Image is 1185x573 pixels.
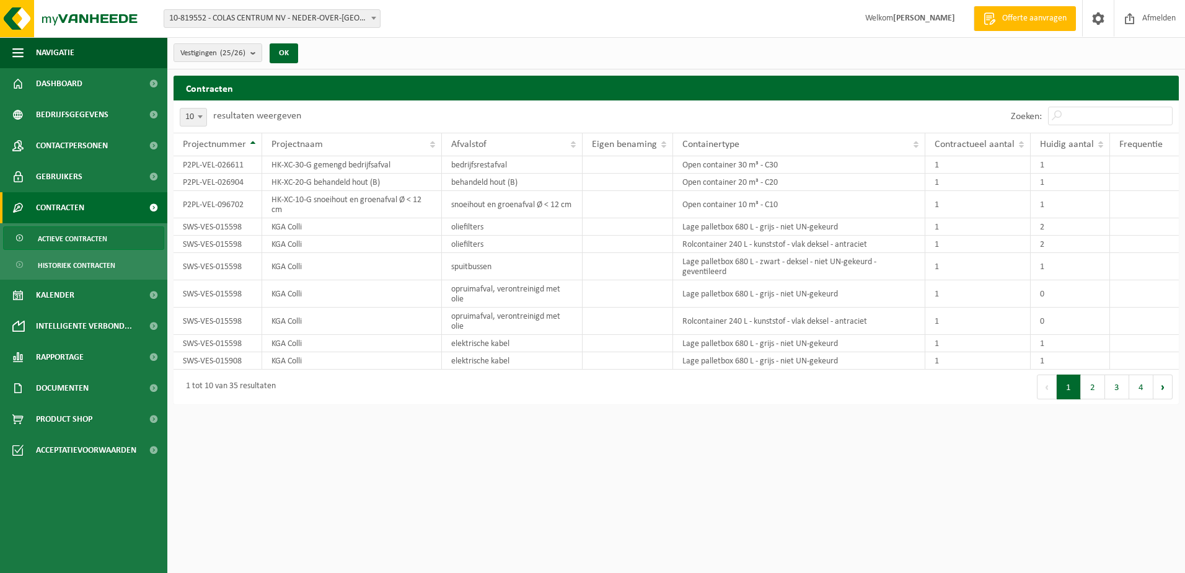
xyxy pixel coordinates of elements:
[1081,375,1105,399] button: 2
[180,44,245,63] span: Vestigingen
[262,308,442,335] td: KGA Colli
[1037,375,1057,399] button: Previous
[164,9,381,28] span: 10-819552 - COLAS CENTRUM NV - NEDER-OVER-HEEMBEEK
[935,140,1015,149] span: Contractueel aantal
[36,373,89,404] span: Documenten
[174,76,1179,100] h2: Contracten
[1031,253,1110,280] td: 1
[174,156,262,174] td: P2PL-VEL-026611
[442,191,583,218] td: snoeihout en groenafval Ø < 12 cm
[925,308,1031,335] td: 1
[673,174,925,191] td: Open container 20 m³ - C20
[673,280,925,308] td: Lage palletbox 680 L - grijs - niet UN-gekeurd
[36,192,84,223] span: Contracten
[262,156,442,174] td: HK-XC-30-G gemengd bedrijfsafval
[36,280,74,311] span: Kalender
[925,335,1031,352] td: 1
[213,111,301,121] label: resultaten weergeven
[1057,375,1081,399] button: 1
[1031,191,1110,218] td: 1
[1031,352,1110,370] td: 1
[1031,156,1110,174] td: 1
[174,253,262,280] td: SWS-VES-015598
[262,218,442,236] td: KGA Colli
[442,236,583,253] td: oliefilters
[262,335,442,352] td: KGA Colli
[262,236,442,253] td: KGA Colli
[1031,174,1110,191] td: 1
[270,43,298,63] button: OK
[262,191,442,218] td: HK-XC-10-G snoeihout en groenafval Ø < 12 cm
[925,280,1031,308] td: 1
[673,335,925,352] td: Lage palletbox 680 L - grijs - niet UN-gekeurd
[3,253,164,277] a: Historiek contracten
[183,140,246,149] span: Projectnummer
[999,12,1070,25] span: Offerte aanvragen
[925,191,1031,218] td: 1
[174,308,262,335] td: SWS-VES-015598
[925,156,1031,174] td: 1
[673,156,925,174] td: Open container 30 m³ - C30
[893,14,955,23] strong: [PERSON_NAME]
[174,43,262,62] button: Vestigingen(25/26)
[1031,280,1110,308] td: 0
[174,236,262,253] td: SWS-VES-015598
[442,335,583,352] td: elektrische kabel
[38,254,115,277] span: Historiek contracten
[174,191,262,218] td: P2PL-VEL-096702
[1105,375,1129,399] button: 3
[38,227,107,251] span: Actieve contracten
[36,435,136,466] span: Acceptatievoorwaarden
[442,253,583,280] td: spuitbussen
[442,174,583,191] td: behandeld hout (B)
[174,174,262,191] td: P2PL-VEL-026904
[673,191,925,218] td: Open container 10 m³ - C10
[174,335,262,352] td: SWS-VES-015598
[925,218,1031,236] td: 1
[36,68,82,99] span: Dashboard
[174,280,262,308] td: SWS-VES-015598
[682,140,739,149] span: Containertype
[1153,375,1173,399] button: Next
[36,37,74,68] span: Navigatie
[180,376,276,398] div: 1 tot 10 van 35 resultaten
[925,236,1031,253] td: 1
[164,10,380,27] span: 10-819552 - COLAS CENTRUM NV - NEDER-OVER-HEEMBEEK
[1031,335,1110,352] td: 1
[271,140,323,149] span: Projectnaam
[1129,375,1153,399] button: 4
[974,6,1076,31] a: Offerte aanvragen
[174,218,262,236] td: SWS-VES-015598
[1119,140,1163,149] span: Frequentie
[442,218,583,236] td: oliefilters
[180,108,207,127] span: 10
[592,140,657,149] span: Eigen benaming
[451,140,487,149] span: Afvalstof
[1031,236,1110,253] td: 2
[1040,140,1094,149] span: Huidig aantal
[36,342,84,373] span: Rapportage
[673,352,925,370] td: Lage palletbox 680 L - grijs - niet UN-gekeurd
[1031,218,1110,236] td: 2
[673,253,925,280] td: Lage palletbox 680 L - zwart - deksel - niet UN-gekeurd - geventileerd
[220,49,245,57] count: (25/26)
[36,311,132,342] span: Intelligente verbond...
[442,308,583,335] td: opruimafval, verontreinigd met olie
[442,156,583,174] td: bedrijfsrestafval
[925,174,1031,191] td: 1
[36,99,108,130] span: Bedrijfsgegevens
[673,308,925,335] td: Rolcontainer 240 L - kunststof - vlak deksel - antraciet
[3,226,164,250] a: Actieve contracten
[262,352,442,370] td: KGA Colli
[36,404,92,435] span: Product Shop
[262,253,442,280] td: KGA Colli
[180,109,206,126] span: 10
[442,352,583,370] td: elektrische kabel
[1031,308,1110,335] td: 0
[174,352,262,370] td: SWS-VES-015908
[673,236,925,253] td: Rolcontainer 240 L - kunststof - vlak deksel - antraciet
[1011,112,1042,122] label: Zoeken:
[262,174,442,191] td: HK-XC-20-G behandeld hout (B)
[36,130,108,161] span: Contactpersonen
[262,280,442,308] td: KGA Colli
